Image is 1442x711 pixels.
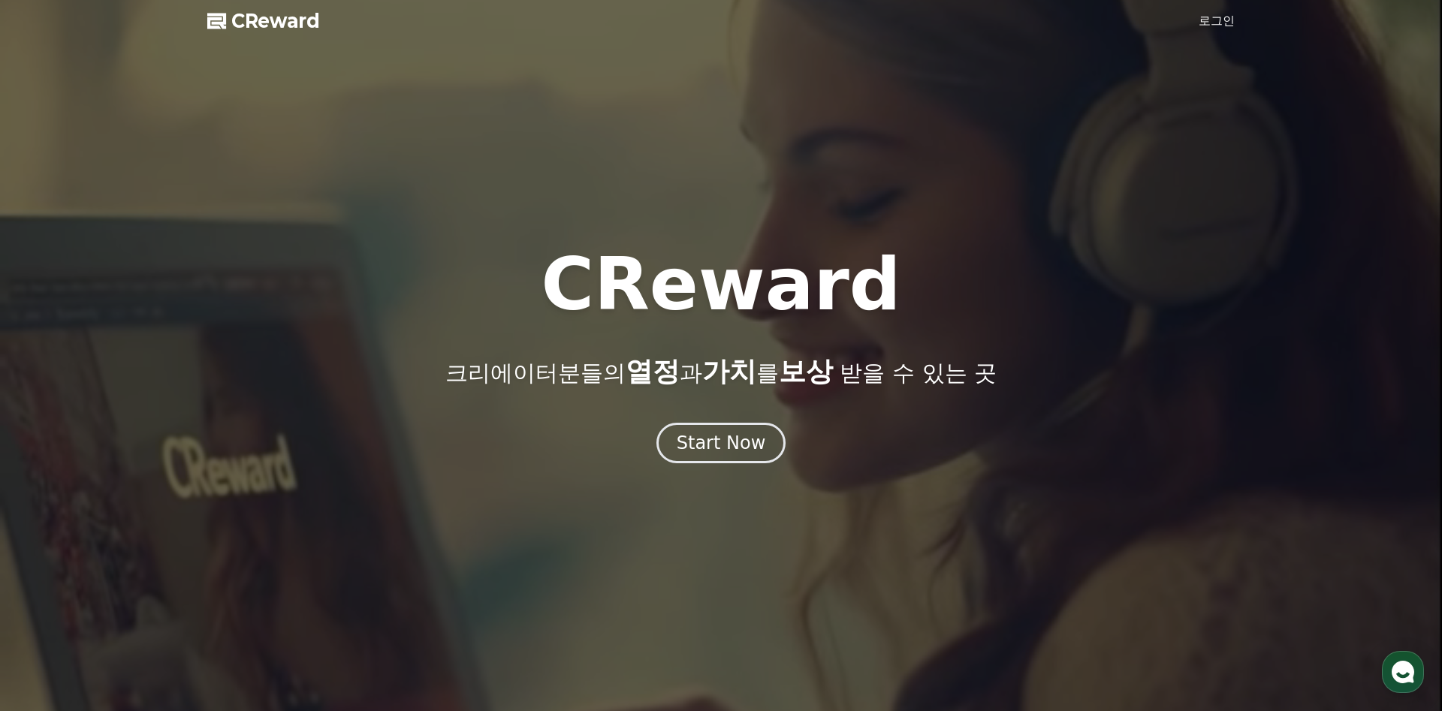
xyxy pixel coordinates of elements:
[677,431,766,455] div: Start Now
[207,9,320,33] a: CReward
[1199,12,1235,30] a: 로그인
[47,499,56,511] span: 홈
[445,357,997,387] p: 크리에이터분들의 과 를 받을 수 있는 곳
[5,476,99,514] a: 홈
[137,499,155,511] span: 대화
[656,438,786,452] a: Start Now
[231,9,320,33] span: CReward
[779,356,833,387] span: 보상
[194,476,288,514] a: 설정
[232,499,250,511] span: 설정
[626,356,680,387] span: 열정
[99,476,194,514] a: 대화
[541,249,900,321] h1: CReward
[656,423,786,463] button: Start Now
[702,356,756,387] span: 가치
